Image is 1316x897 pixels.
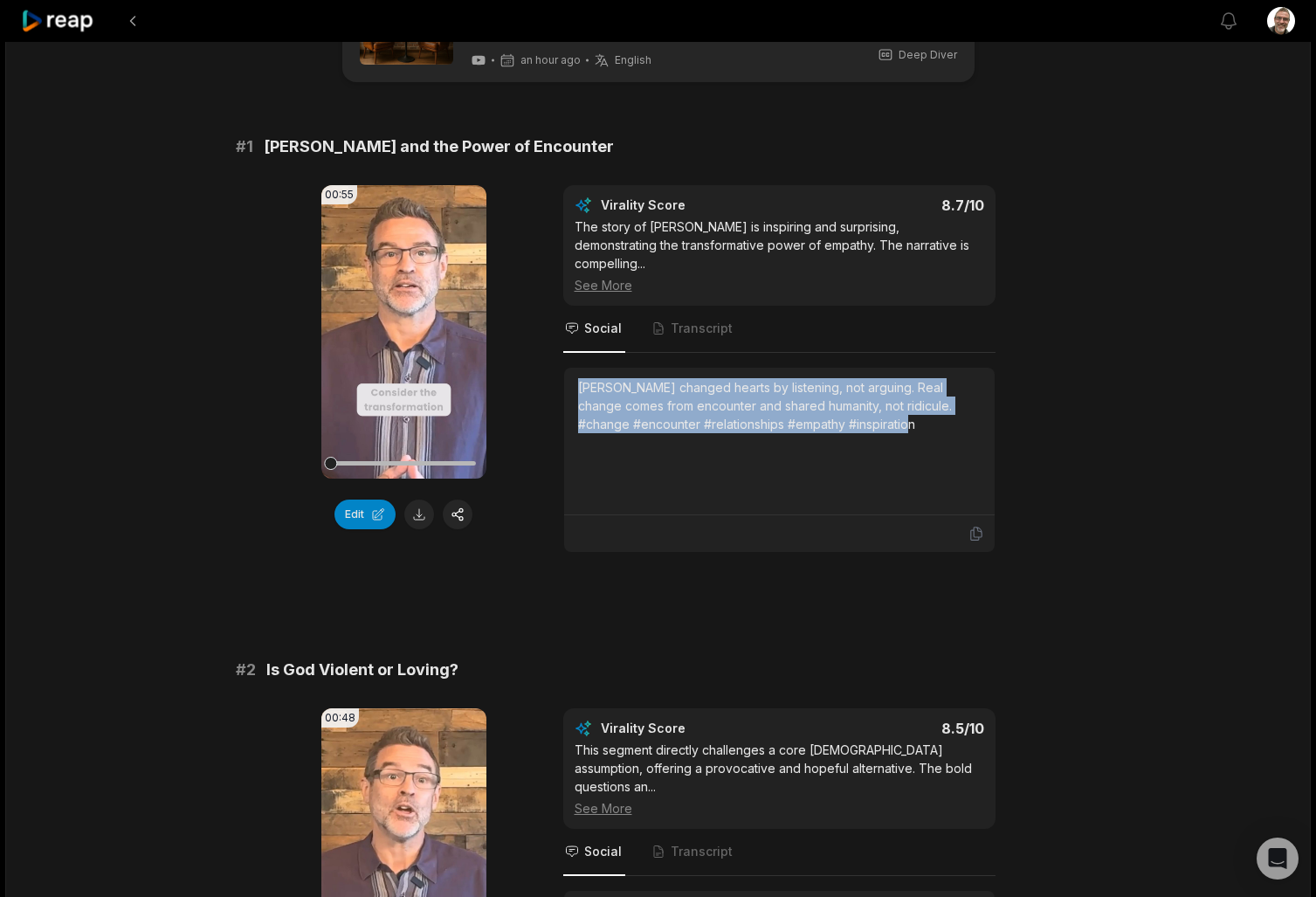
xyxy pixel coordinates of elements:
video: Your browser does not support mp4 format. [321,185,486,479]
span: English [615,53,651,67]
button: Edit [334,500,396,529]
div: Virality Score [601,197,789,214]
span: Transcript [671,320,733,337]
span: # 1 [236,135,253,159]
span: Social [584,320,622,337]
div: Virality Score [601,720,789,737]
div: [PERSON_NAME] changed hearts by listening, not arguing. Real change comes from encounter and shar... [578,378,981,433]
div: See More [575,799,984,818]
nav: Tabs [563,306,996,353]
div: See More [575,276,984,294]
span: # 2 [236,658,256,682]
span: Is God Violent or Loving? [266,658,458,682]
div: This segment directly challenges a core [DEMOGRAPHIC_DATA] assumption, offering a provocative and... [575,741,984,818]
span: Social [584,843,622,860]
span: Deep Diver [899,47,957,63]
span: Transcript [671,843,733,860]
nav: Tabs [563,829,996,876]
div: The story of [PERSON_NAME] is inspiring and surprising, demonstrating the transformative power of... [575,217,984,294]
span: [PERSON_NAME] and the Power of Encounter [264,135,614,159]
div: Open Intercom Messenger [1257,838,1299,880]
div: 8.7 /10 [796,197,984,214]
span: an hour ago [520,53,581,67]
div: 8.5 /10 [796,720,984,737]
